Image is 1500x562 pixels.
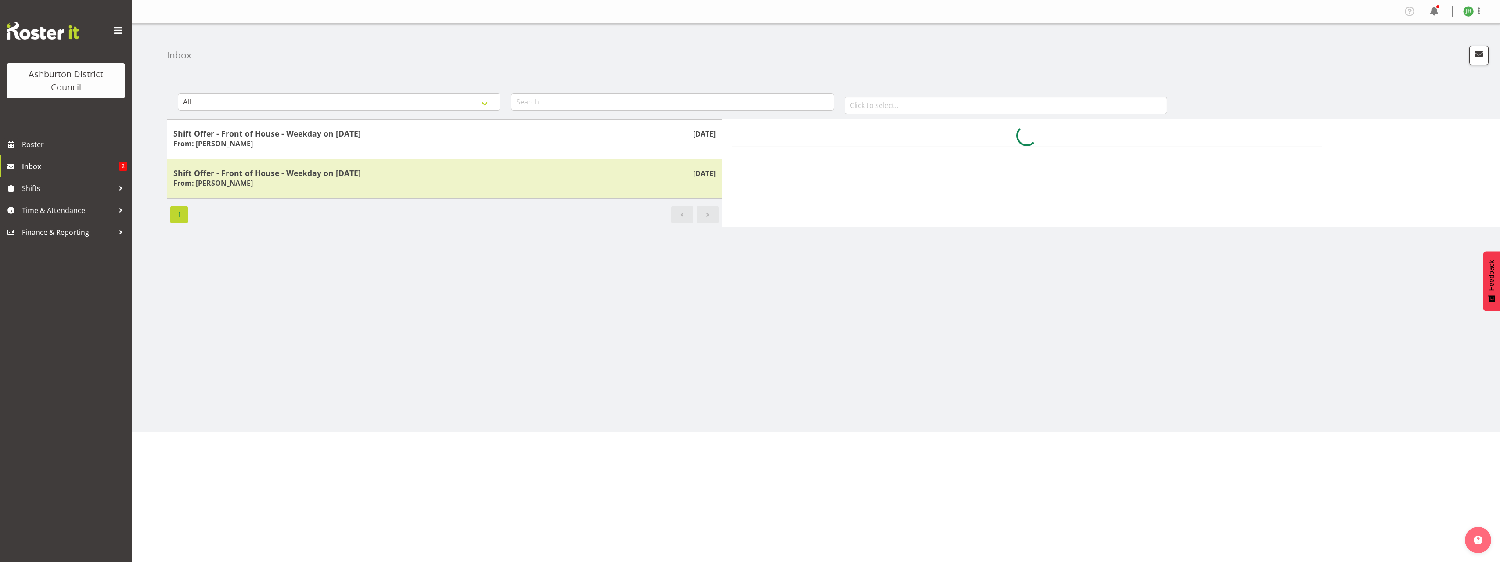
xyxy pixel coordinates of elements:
[7,22,79,40] img: Rosterit website logo
[173,139,253,148] h6: From: [PERSON_NAME]
[119,162,127,171] span: 2
[511,93,834,111] input: Search
[15,68,116,94] div: Ashburton District Council
[845,97,1167,114] input: Click to select...
[671,206,693,223] a: Previous page
[697,206,719,223] a: Next page
[693,168,716,179] p: [DATE]
[1463,6,1474,17] img: james-hope11026.jpg
[1483,251,1500,311] button: Feedback - Show survey
[1488,260,1496,291] span: Feedback
[22,160,119,173] span: Inbox
[22,138,127,151] span: Roster
[1474,536,1482,544] img: help-xxl-2.png
[693,129,716,139] p: [DATE]
[173,179,253,187] h6: From: [PERSON_NAME]
[22,182,114,195] span: Shifts
[22,226,114,239] span: Finance & Reporting
[22,204,114,217] span: Time & Attendance
[173,129,716,138] h5: Shift Offer - Front of House - Weekday on [DATE]
[167,50,191,60] h4: Inbox
[173,168,716,178] h5: Shift Offer - Front of House - Weekday on [DATE]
